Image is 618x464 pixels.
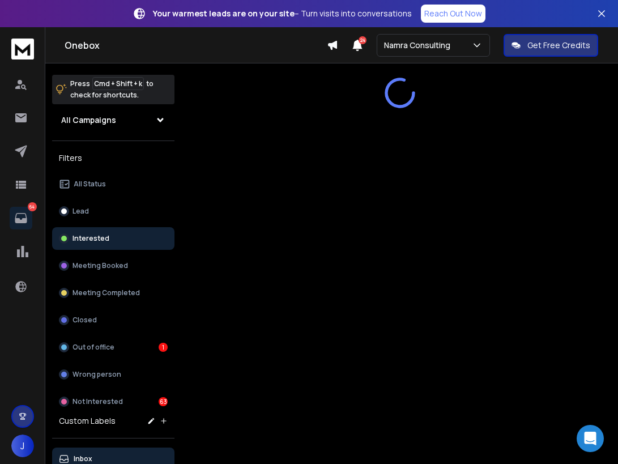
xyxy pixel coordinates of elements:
[52,150,174,166] h3: Filters
[73,207,89,216] p: Lead
[11,435,34,457] button: J
[159,397,168,406] div: 63
[527,40,590,51] p: Get Free Credits
[421,5,485,23] a: Reach Out Now
[52,254,174,277] button: Meeting Booked
[92,77,144,90] span: Cmd + Shift + k
[70,78,154,101] p: Press to check for shortcuts.
[73,370,121,379] p: Wrong person
[73,288,140,297] p: Meeting Completed
[73,234,109,243] p: Interested
[61,114,116,126] h1: All Campaigns
[11,39,34,59] img: logo
[73,343,114,352] p: Out of office
[52,336,174,359] button: Out of office1
[52,309,174,331] button: Closed
[59,415,116,427] h3: Custom Labels
[52,227,174,250] button: Interested
[159,343,168,352] div: 1
[424,8,482,19] p: Reach Out Now
[73,316,97,325] p: Closed
[504,34,598,57] button: Get Free Credits
[74,454,92,463] p: Inbox
[52,282,174,304] button: Meeting Completed
[52,173,174,195] button: All Status
[10,207,32,229] a: 64
[28,202,37,211] p: 64
[384,40,455,51] p: Namra Consulting
[73,397,123,406] p: Not Interested
[153,8,295,19] strong: Your warmest leads are on your site
[74,180,106,189] p: All Status
[52,109,174,131] button: All Campaigns
[52,390,174,413] button: Not Interested63
[577,425,604,452] div: Open Intercom Messenger
[359,36,366,44] span: 24
[65,39,327,52] h1: Onebox
[153,8,412,19] p: – Turn visits into conversations
[73,261,128,270] p: Meeting Booked
[52,363,174,386] button: Wrong person
[52,200,174,223] button: Lead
